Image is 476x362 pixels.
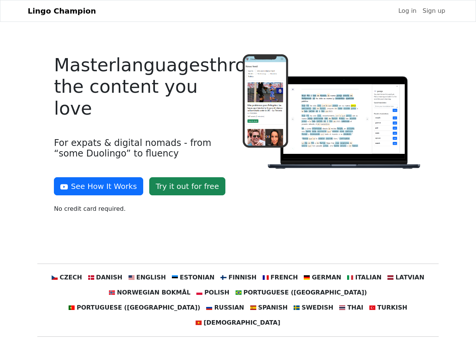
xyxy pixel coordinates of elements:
img: us.svg [129,275,135,281]
img: no.svg [109,290,115,296]
span: Danish [96,273,122,282]
span: German [312,273,341,282]
img: Logo [243,54,422,170]
h4: Master languages through the content you love [54,54,233,120]
a: Log in [395,3,419,18]
img: vn.svg [196,320,202,326]
span: Swedish [302,303,333,312]
img: fr.svg [263,275,269,281]
img: dk.svg [88,275,94,281]
span: Italian [355,273,381,282]
span: Norwegian Bokmål [117,288,190,297]
span: English [136,273,166,282]
img: es.svg [250,305,256,311]
a: Sign up [419,3,448,18]
span: Portuguese ([GEOGRAPHIC_DATA]) [77,303,200,312]
span: Latvian [395,273,424,282]
img: it.svg [347,275,353,281]
span: Finnish [228,273,257,282]
span: Spanish [258,303,288,312]
img: cz.svg [52,275,58,281]
img: ee.svg [172,275,178,281]
img: pt.svg [69,305,75,311]
img: tr.svg [369,305,375,311]
img: lv.svg [387,275,393,281]
span: Turkish [377,303,407,312]
img: th.svg [339,305,345,311]
img: br.svg [236,290,242,296]
p: No credit card required. [54,204,233,213]
a: Lingo Champion [28,3,96,18]
img: fi.svg [220,275,227,281]
img: ru.svg [206,305,212,311]
h4: For expats & digital nomads - from “some Duolingo” to fluency [54,138,233,160]
img: de.svg [304,275,310,281]
span: Czech [60,273,82,282]
span: [DEMOGRAPHIC_DATA] [204,318,280,327]
button: See How It Works [54,177,143,195]
img: pl.svg [196,290,202,296]
span: Thai [347,303,363,312]
span: Polish [204,288,229,297]
span: French [271,273,298,282]
span: Estonian [180,273,214,282]
img: se.svg [294,305,300,311]
a: Try it out for free [149,177,225,195]
span: Portuguese ([GEOGRAPHIC_DATA]) [243,288,367,297]
span: Russian [214,303,244,312]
